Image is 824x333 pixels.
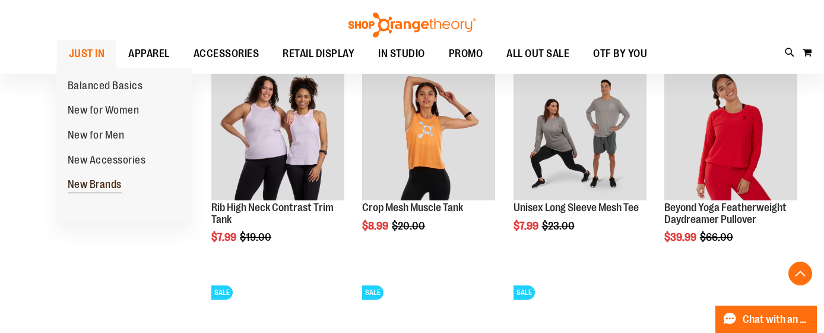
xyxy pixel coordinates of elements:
span: APPAREL [128,40,170,67]
span: New Accessories [68,154,146,169]
div: product [658,61,803,274]
a: Rib High Neck Contrast Trim Tank [211,202,334,225]
a: Rib Tank w/ Contrast Binding primary image [211,67,344,202]
span: ALL OUT SALE [506,40,569,67]
a: Unisex Long Sleeve Mesh Tee [514,202,639,213]
a: Beyond Yoga Featherweight Daydreamer Pullover [664,202,787,225]
span: New for Men [68,129,125,144]
span: $23.00 [542,220,576,232]
span: $20.00 [392,220,427,232]
a: Product image for Beyond Yoga Featherweight Daydreamer Pullover [664,67,797,202]
div: product [508,61,652,262]
span: JUST IN [69,40,105,67]
img: Product image for Beyond Yoga Featherweight Daydreamer Pullover [664,67,797,200]
span: $19.00 [240,231,273,243]
span: New for Women [68,104,140,119]
span: $7.99 [514,220,540,232]
span: Chat with an Expert [743,314,810,325]
span: SALE [362,285,384,300]
span: OTF BY YOU [593,40,647,67]
span: ACCESSORIES [194,40,259,67]
img: Crop Mesh Muscle Tank primary image [362,67,495,200]
span: SALE [514,285,535,300]
span: IN STUDIO [378,40,425,67]
a: Unisex Long Sleeve Mesh Tee primary image [514,67,646,202]
div: product [205,61,350,274]
span: $8.99 [362,220,390,232]
span: RETAIL DISPLAY [283,40,354,67]
span: PROMO [449,40,483,67]
div: product [356,61,501,262]
button: Back To Top [788,262,812,285]
a: Crop Mesh Muscle Tank [362,202,463,213]
img: Rib Tank w/ Contrast Binding primary image [211,67,344,200]
img: Shop Orangetheory [347,12,477,37]
span: New Brands [68,178,122,193]
a: Crop Mesh Muscle Tank primary image [362,67,495,202]
span: SALE [211,285,233,300]
span: $7.99 [211,231,238,243]
span: $39.99 [664,231,698,243]
span: Balanced Basics [68,80,143,95]
span: $66.00 [700,231,735,243]
img: Unisex Long Sleeve Mesh Tee primary image [514,67,646,200]
button: Chat with an Expert [715,306,817,333]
